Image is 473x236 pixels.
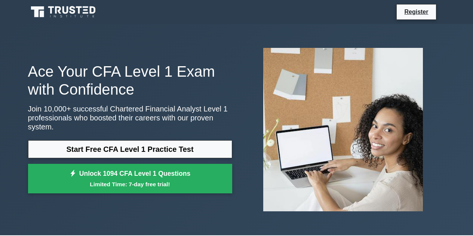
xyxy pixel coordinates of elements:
a: Register [400,7,433,16]
small: Limited Time: 7-day free trial! [37,180,223,189]
a: Start Free CFA Level 1 Practice Test [28,140,232,158]
p: Join 10,000+ successful Chartered Financial Analyst Level 1 professionals who boosted their caree... [28,104,232,131]
a: Unlock 1094 CFA Level 1 QuestionsLimited Time: 7-day free trial! [28,164,232,194]
h1: Ace Your CFA Level 1 Exam with Confidence [28,62,232,98]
